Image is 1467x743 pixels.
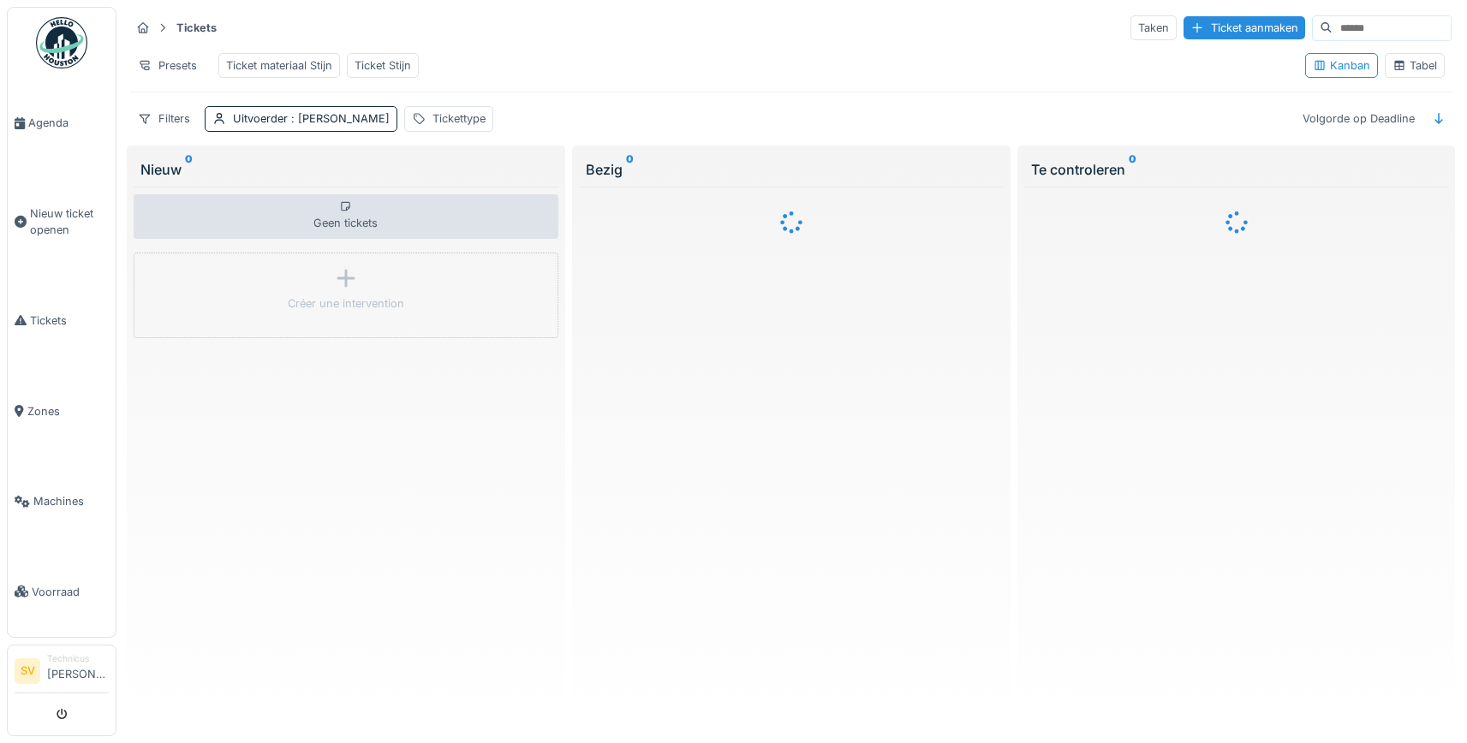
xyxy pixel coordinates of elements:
[226,57,332,74] div: Ticket materiaal Stijn
[134,194,558,239] div: Geen tickets
[626,159,634,180] sup: 0
[170,20,224,36] strong: Tickets
[28,115,109,131] span: Agenda
[288,295,404,312] div: Créer une intervention
[432,110,486,127] div: Tickettype
[288,112,390,125] span: : [PERSON_NAME]
[8,456,116,547] a: Machines
[355,57,411,74] div: Ticket Stijn
[233,110,390,127] div: Uitvoerder
[130,106,198,131] div: Filters
[185,159,193,180] sup: 0
[1129,159,1136,180] sup: 0
[36,17,87,68] img: Badge_color-CXgf-gQk.svg
[30,312,109,329] span: Tickets
[33,493,109,509] span: Machines
[8,169,116,276] a: Nieuw ticket openen
[32,584,109,600] span: Voorraad
[47,652,109,689] li: [PERSON_NAME]
[1031,159,1442,180] div: Te controleren
[47,652,109,665] div: Technicus
[1130,15,1177,40] div: Taken
[27,403,109,419] span: Zones
[1295,106,1422,131] div: Volgorde op Deadline
[1184,16,1305,39] div: Ticket aanmaken
[8,78,116,169] a: Agenda
[1313,57,1370,74] div: Kanban
[586,159,997,180] div: Bezig
[30,205,109,238] span: Nieuw ticket openen
[15,658,40,684] li: SV
[8,276,116,366] a: Tickets
[130,53,205,78] div: Presets
[8,547,116,638] a: Voorraad
[15,652,109,693] a: SV Technicus[PERSON_NAME]
[1392,57,1437,74] div: Tabel
[8,366,116,456] a: Zones
[140,159,552,180] div: Nieuw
